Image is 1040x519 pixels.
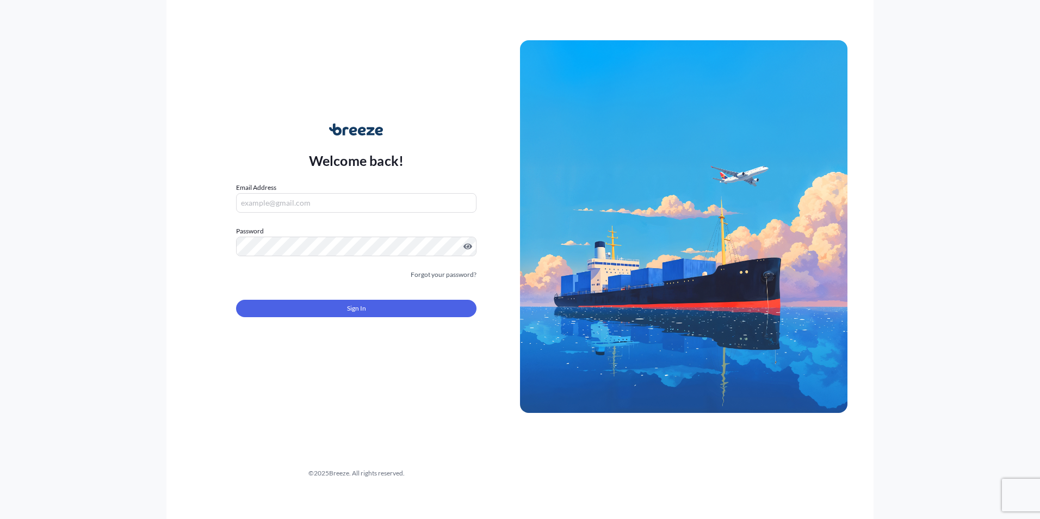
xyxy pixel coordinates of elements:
p: Welcome back! [309,152,404,169]
button: Show password [463,242,472,251]
label: Email Address [236,182,276,193]
a: Forgot your password? [411,269,476,280]
img: Ship illustration [520,40,847,412]
div: © 2025 Breeze. All rights reserved. [193,468,520,479]
span: Sign In [347,303,366,314]
input: example@gmail.com [236,193,476,213]
label: Password [236,226,476,237]
button: Sign In [236,300,476,317]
